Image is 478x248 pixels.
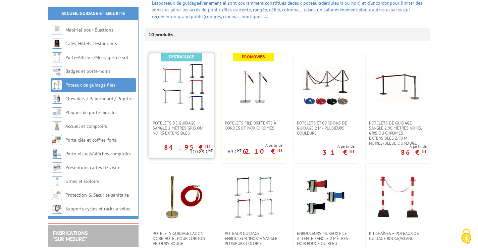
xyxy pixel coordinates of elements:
[61,10,125,16] a: Accueil Guidage et Sécurité
[208,148,213,153] sup: HT
[65,54,128,60] a: Porte-Affiches/Messages de sol
[52,80,62,90] img: Poteaux de guidage files
[323,150,355,154] p: 31 €
[149,231,214,246] a: Potelets guidage laiton doré hôtel pour cordon velours rouge
[243,149,282,153] p: 62.10 €
[335,7,362,13] a: événementiel
[65,82,115,88] a: Poteaux de guidage files
[242,54,265,60] b: Promoweb
[65,123,107,129] a: Accueil et comptoirs
[369,120,427,146] span: Potelets de guidage sangle 2.90 mètres noirs, gris ou chromés extensibles 2,90 m noires/bleue ou ...
[225,231,282,246] span: Poteaux guidage enrouleur "inox" + sangle plusieurs coloris
[52,162,62,172] img: Présentoirs cartes de visite
[302,63,349,110] img: Potelets et cordons de guidage 2 m - plusieurs couleurs
[152,7,410,19] span: ...) dans un salon ou d'autres espaces qui reçoivent (congrès, cinémas, boutiques …)
[169,54,194,60] b: Destockage
[158,63,205,110] img: POTELETS DE GUIDAGE SANGLE 2 METRES GRIS OU NOIRS EXTENSIBLEs
[374,174,421,221] img: Kit chaînes + poteaux de guidage Rouge/Blanc
[228,149,242,154] p: 69 €
[53,230,88,242] a: FABRICATIONS"Sur Mesure"
[52,94,62,104] img: Chevalets / Paperboard / Pupitres
[65,164,120,170] a: Présentoirs cartes de visite
[164,145,210,149] p: 84.95 €
[294,120,358,136] a: Potelets et cordons de guidage 2 m - plusieurs couleurs
[52,149,62,159] img: Porte-visuels/affiches comptoirs
[153,120,210,136] span: POTELETS DE GUIDAGE SANGLE 2 METRES GRIS OU NOIRS EXTENSIBLEs
[366,120,430,146] a: Potelets de guidage sangle 2.90 mètres noirs, gris ou chromés extensibles 2,90 m noires/bleue ou ...
[422,148,427,154] sup: HT
[455,225,478,248] button: Cookies (fenêtre modale)
[149,120,214,136] a: POTELETS DE GUIDAGE SANGLE 2 METRES GRIS OU NOIRS EXTENSIBLEs
[205,143,210,149] sup: HT
[52,135,62,145] img: Porte-clés et coffres-forts
[65,96,135,102] a: Chevalets / Paperboard / Pupitres
[350,148,355,154] sup: HT
[190,149,213,154] p: 110.88 €
[369,231,427,241] span: Kit chaînes + poteaux de guidage Rouge/Blanc
[297,120,355,136] span: Potelets et cordons de guidage 2 m - plusieurs couleurs
[52,52,62,62] img: Porte-Affiches/Messages de sol
[302,174,349,221] img: Enrouleurs muraux file attente sangle 2 mètres - Noir rouge ou bleu
[52,121,62,131] img: Accueil et comptoirs
[221,120,286,131] a: Potelets file d'attente à cordes et Inox Chromés
[65,178,99,184] a: Urnes et isoloirs
[52,39,62,49] img: Cafés, Hôtels, Restaurants
[225,120,282,131] span: Potelets file d'attente à cordes et Inox Chromés
[52,25,62,35] img: Matériel pour Élections
[230,63,277,110] img: Potelets file d'attente à cordes et Inox Chromés
[52,66,62,76] img: Badges et porte-noms
[153,231,210,246] span: Potelets guidage laiton doré hôtel pour cordon velours rouge
[221,231,286,246] a: Poteaux guidage enrouleur "inox" + sangle plusieurs coloris
[65,137,117,143] a: Porte-clés et coffres-forts
[401,150,427,154] p: 86 €
[374,63,421,110] img: Potelets de guidage sangle 2.90 mètres noirs, gris ou chromés extensibles 2,90 m noires/bleue ou ...
[171,13,204,19] a: un grand public
[323,144,355,149] span: A partir de
[65,192,129,198] a: Protection & Sécurité sanitaire
[401,144,427,149] span: A partir de
[52,107,62,117] img: Plaques de porte murales
[294,231,358,246] a: Enrouleurs muraux file attente sangle 2 mètres - Noir rouge ou bleu
[65,68,110,74] a: Badges et porte-noms
[366,231,430,241] a: Kit chaînes + poteaux de guidage Rouge/Blanc
[149,28,174,41] p: 10 produits
[65,41,117,47] a: Cafés, Hôtels, Restaurants
[65,151,131,157] a: Porte-visuels/affiches comptoirs
[237,148,242,153] sup: HT
[228,143,282,148] span: A partir de
[52,176,62,186] img: Urnes et isoloirs
[52,190,62,200] img: Protection & Sécurité sanitaire
[52,204,62,214] img: Supports cycles et racks à vélos
[65,109,117,115] a: Plaques de porte murales
[458,228,475,245] img: Cookies (fenêtre modale)
[297,231,355,246] span: Enrouleurs muraux file attente sangle 2 mètres - Noir rouge ou bleu
[65,27,113,33] a: Matériel pour Élections
[158,174,205,221] img: Potelets guidage laiton doré hôtel pour cordon velours rouge
[65,206,130,212] a: Supports cycles et racks à vélos
[277,147,282,153] sup: HT
[230,174,277,221] img: Poteaux guidage enrouleur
